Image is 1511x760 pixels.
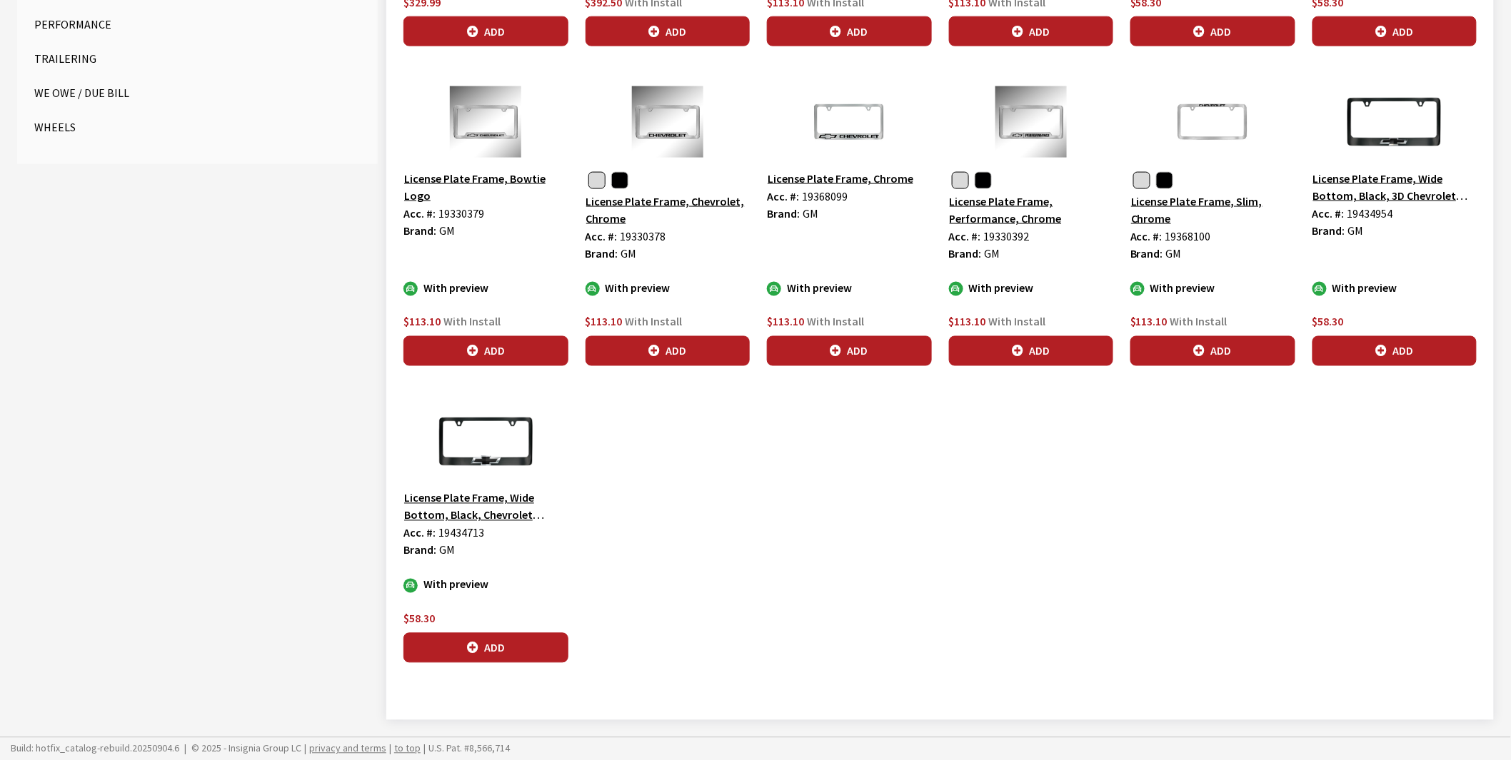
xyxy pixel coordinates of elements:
span: With Install [443,315,501,329]
label: Brand: [767,205,800,222]
span: $113.10 [1130,315,1168,329]
span: 19330378 [621,229,666,243]
button: Chrome [1133,172,1150,189]
button: License Plate Frame, Performance, Chrome [949,192,1114,228]
img: Image for License Plate Frame, Wide Bottom, Black, 3D Chevrolet Bowtie Logo, w&#x2F;Valve Stem Caps [1312,86,1477,158]
span: $113.10 [403,315,441,329]
div: With preview [1312,279,1477,296]
button: Trailering [34,44,361,73]
span: GM [439,543,455,557]
img: Image for License Plate Frame, Slim, Chrome [1130,86,1295,158]
span: | [389,742,391,755]
span: Build: hotfix_catalog-rebuild.20250904.6 [11,742,179,755]
button: Add [1312,336,1477,366]
button: Chrome [952,172,969,189]
span: U.S. Pat. #8,566,714 [421,742,510,755]
div: With preview [403,576,568,593]
button: License Plate Frame, Wide Bottom, Black, 3D Chevrolet Bowtie Logo, w/Valve Stem Caps [1312,169,1477,205]
button: Performance [34,10,361,39]
img: Image for License Plate Frame, Chrome [767,86,932,158]
label: Acc. #: [1312,205,1345,222]
label: Brand: [1312,222,1345,239]
label: Brand: [586,245,618,262]
button: License Plate Frame, Slim, Chrome [1130,192,1295,228]
button: Add [1130,16,1295,46]
button: Wheels [34,113,361,141]
button: Chrome [588,172,606,189]
span: | [423,742,426,755]
label: Acc. #: [403,205,436,222]
button: Black [975,172,992,189]
button: Black [1156,172,1173,189]
button: Add [949,336,1114,366]
div: With preview [403,279,568,296]
button: Add [767,336,932,366]
a: to top [394,742,421,755]
button: License Plate Frame, Chevrolet, Chrome [586,192,751,228]
span: 19434954 [1347,206,1393,221]
span: GM [621,246,637,260]
label: Brand: [949,245,982,262]
span: GM [1166,246,1182,260]
img: Image for License Plate Frame, Bowtie Logo [403,86,568,158]
button: Add [1312,16,1477,46]
img: Image for License Plate Frame, Chevrolet, Chrome [586,86,751,158]
label: Brand: [403,222,436,239]
span: 19368100 [1165,229,1211,243]
div: With preview [1130,279,1295,296]
label: Acc. #: [403,525,436,542]
span: With Install [989,315,1046,329]
button: License Plate Frame, Wide Bottom, Black, Chevrolet Bowtie Logo, w/Valve Stem Caps [403,489,568,525]
label: Brand: [403,542,436,559]
label: Acc. #: [767,188,799,205]
button: License Plate Frame, Chrome [767,169,914,188]
button: License Plate Frame, Bowtie Logo [403,169,568,205]
button: Add [403,633,568,663]
label: Acc. #: [586,228,618,245]
button: Add [403,336,568,366]
div: With preview [767,279,932,296]
span: | [304,742,306,755]
span: $113.10 [767,315,804,329]
span: GM [439,223,455,238]
span: $58.30 [403,612,435,626]
span: | [184,742,186,755]
span: © 2025 - Insignia Group LC [191,742,301,755]
a: privacy and terms [309,742,386,755]
div: With preview [949,279,1114,296]
span: $58.30 [1312,315,1344,329]
span: $113.10 [586,315,623,329]
label: Acc. #: [949,228,981,245]
button: Black [611,172,628,189]
span: 19330379 [438,206,484,221]
img: Image for License Plate Frame, Performance, Chrome [949,86,1114,158]
button: Add [1130,336,1295,366]
span: 19368099 [802,189,848,203]
button: We Owe / Due Bill [34,78,361,107]
span: GM [1348,223,1364,238]
button: Add [949,16,1114,46]
div: With preview [586,279,751,296]
button: Add [586,16,751,46]
span: With Install [1170,315,1228,329]
label: Acc. #: [1130,228,1163,245]
button: Add [767,16,932,46]
span: GM [803,206,818,221]
button: Add [586,336,751,366]
img: Image for License Plate Frame, Wide Bottom, Black, Chevrolet Bowtie Logo, w&#x2F;Valve Stem Caps [403,406,568,477]
button: Add [403,16,568,46]
span: $113.10 [949,315,986,329]
span: GM [985,246,1000,260]
label: Brand: [1130,245,1163,262]
span: 19434713 [438,526,484,540]
span: With Install [626,315,683,329]
span: With Install [807,315,864,329]
span: 19330392 [984,229,1030,243]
